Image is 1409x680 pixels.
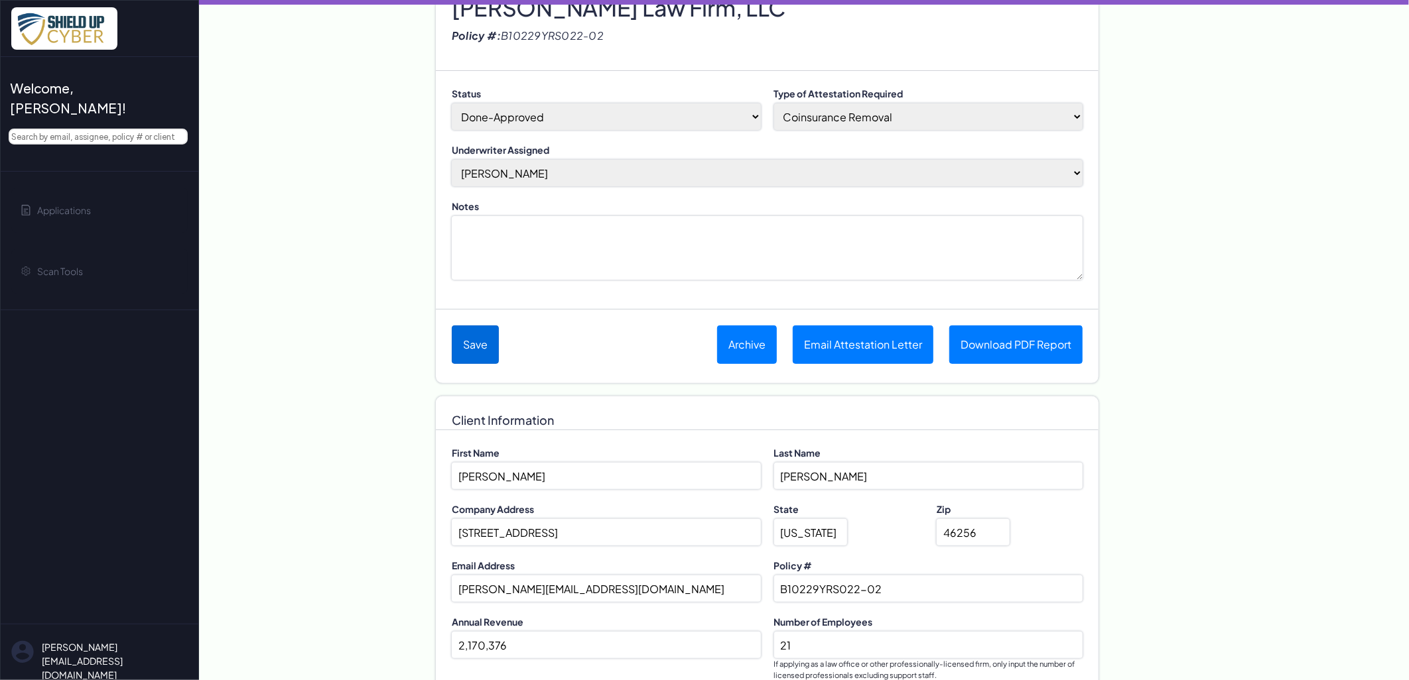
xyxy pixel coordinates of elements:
[774,502,920,516] label: State
[11,188,188,233] a: Applications
[937,502,1083,516] label: Zip
[37,203,91,217] span: Applications
[452,143,1083,157] label: Underwriter Assigned
[793,325,933,364] button: Email Attestation Letter
[452,199,1083,213] label: Notes
[10,78,177,118] span: Welcome, [PERSON_NAME]!
[501,28,604,42] span: B10229YRS022-02
[21,205,31,215] img: application-icon.svg
[452,23,1083,49] div: Policy #:
[452,446,761,460] label: First Name
[452,632,761,658] input: Annual Revenue
[452,575,761,602] input: email address
[774,463,1083,489] input: Last name
[774,519,847,545] input: State
[452,502,761,516] label: Company Address
[774,446,1083,460] label: Last Name
[11,640,34,663] img: su-uw-user-icon.svg
[452,325,499,364] button: Save
[11,7,117,50] img: x7pemu0IxLxkcbZJZdzx2HwkaHwO9aaLS0XkQIJL.png
[774,575,1083,602] input: Policy Number
[452,559,761,573] label: Email Address
[37,264,83,278] span: Scan Tools
[11,73,188,123] a: Welcome, [PERSON_NAME]!
[452,87,761,101] label: Status
[774,615,1083,629] label: Number of Employees
[452,519,761,545] input: Company Address
[937,519,1010,545] input: Zip
[949,325,1083,364] a: Download PDF Report
[11,249,188,294] a: Scan Tools
[9,129,188,144] input: Search by email, assignee, policy # or client
[452,615,761,629] label: Annual Revenue
[774,632,1083,658] input: Number of Employees
[774,87,1083,101] label: Type of Attestation Required
[21,266,31,276] img: gear-icon.svg
[452,403,1083,423] h4: Client Information
[717,325,777,364] button: Archive
[452,463,761,489] input: First name
[774,559,1083,573] label: Policy #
